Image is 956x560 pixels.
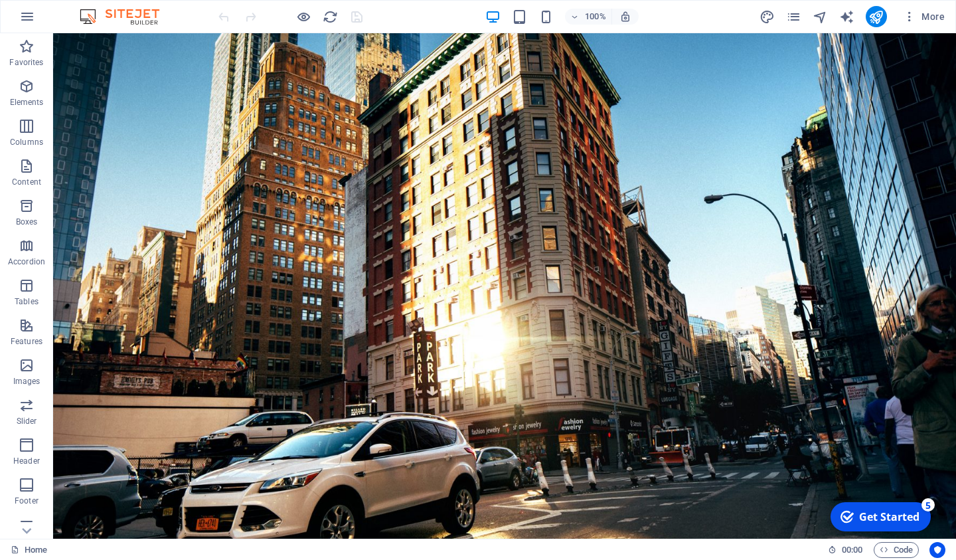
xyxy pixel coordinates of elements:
[295,9,311,25] button: Click here to leave preview mode and continue editing
[13,456,40,466] p: Header
[17,416,37,426] p: Slider
[322,9,338,25] button: reload
[851,545,853,555] span: :
[786,9,801,25] i: Pages (Ctrl+Alt+S)
[15,296,39,307] p: Tables
[898,6,950,27] button: More
[868,9,884,25] i: Publish
[903,10,945,23] span: More
[10,97,44,108] p: Elements
[98,1,112,15] div: 5
[16,217,38,227] p: Boxes
[565,9,612,25] button: 100%
[839,9,854,25] i: AI Writer
[874,542,919,558] button: Code
[866,6,887,27] button: publish
[813,9,829,25] button: navigator
[7,5,108,35] div: Get Started 5 items remaining, 0% complete
[323,9,338,25] i: Reload page
[11,336,42,347] p: Features
[12,177,41,187] p: Content
[15,496,39,506] p: Footer
[786,9,802,25] button: pages
[842,542,862,558] span: 00 00
[759,9,775,25] i: Design (Ctrl+Alt+Y)
[619,11,631,23] i: On resize automatically adjust zoom level to fit chosen device.
[76,9,176,25] img: Editor Logo
[585,9,606,25] h6: 100%
[813,9,828,25] i: Navigator
[36,13,96,27] div: Get Started
[9,57,43,68] p: Favorites
[11,542,47,558] a: Click to cancel selection. Double-click to open Pages
[929,542,945,558] button: Usercentrics
[880,542,913,558] span: Code
[828,542,863,558] h6: Session time
[759,9,775,25] button: design
[8,256,45,267] p: Accordion
[10,137,43,147] p: Columns
[839,9,855,25] button: text_generator
[13,376,40,387] p: Images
